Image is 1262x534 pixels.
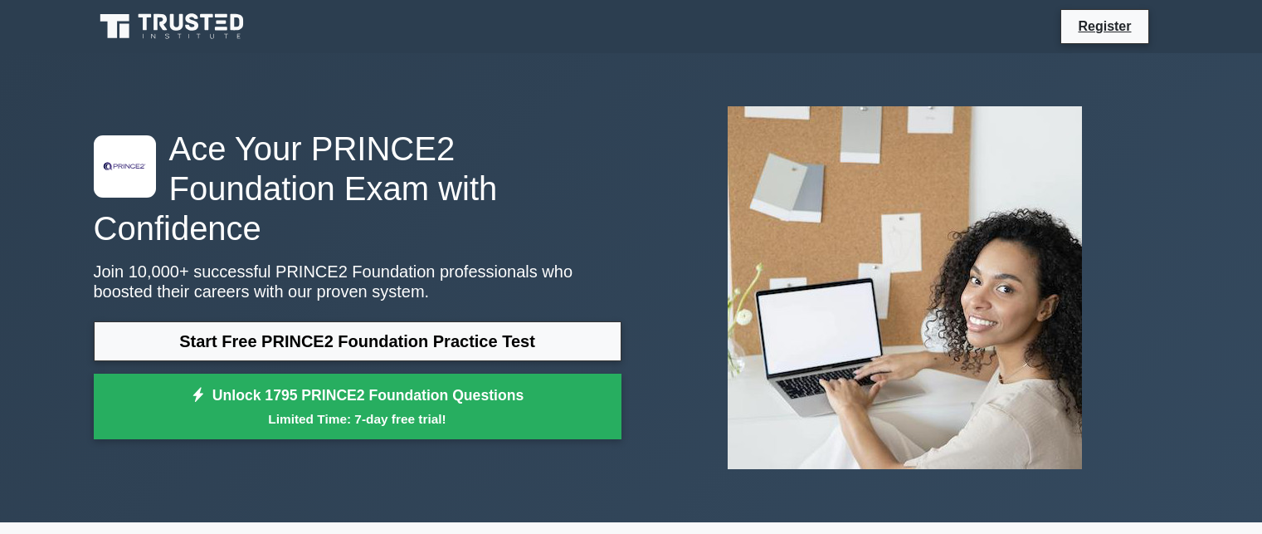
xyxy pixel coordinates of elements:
[1068,16,1141,37] a: Register
[94,129,621,248] h1: Ace Your PRINCE2 Foundation Exam with Confidence
[94,262,621,301] p: Join 10,000+ successful PRINCE2 Foundation professionals who boosted their careers with our prove...
[115,409,601,429] small: Limited Time: 7-day free trial!
[94,321,621,361] a: Start Free PRINCE2 Foundation Practice Test
[94,374,621,440] a: Unlock 1795 PRINCE2 Foundation QuestionsLimited Time: 7-day free trial!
